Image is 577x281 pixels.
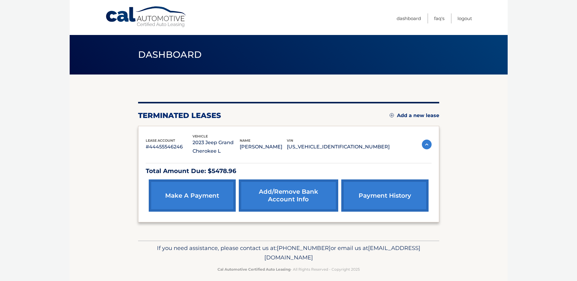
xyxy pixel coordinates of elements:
[105,6,187,28] a: Cal Automotive
[193,138,240,155] p: 2023 Jeep Grand Cherokee L
[146,166,432,176] p: Total Amount Due: $5478.96
[341,179,428,212] a: payment history
[239,179,338,212] a: Add/Remove bank account info
[277,245,331,252] span: [PHONE_NUMBER]
[146,143,193,151] p: #44455546246
[397,13,421,23] a: Dashboard
[142,266,435,272] p: - All Rights Reserved - Copyright 2025
[146,138,175,143] span: lease account
[457,13,472,23] a: Logout
[434,13,444,23] a: FAQ's
[240,138,250,143] span: name
[287,138,293,143] span: vin
[287,143,390,151] p: [US_VEHICLE_IDENTIFICATION_NUMBER]
[240,143,287,151] p: [PERSON_NAME]
[138,49,202,60] span: Dashboard
[390,113,394,117] img: add.svg
[217,267,290,272] strong: Cal Automotive Certified Auto Leasing
[142,243,435,263] p: If you need assistance, please contact us at: or email us at
[149,179,236,212] a: make a payment
[390,113,439,119] a: Add a new lease
[193,134,208,138] span: vehicle
[422,140,432,149] img: accordion-active.svg
[138,111,221,120] h2: terminated leases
